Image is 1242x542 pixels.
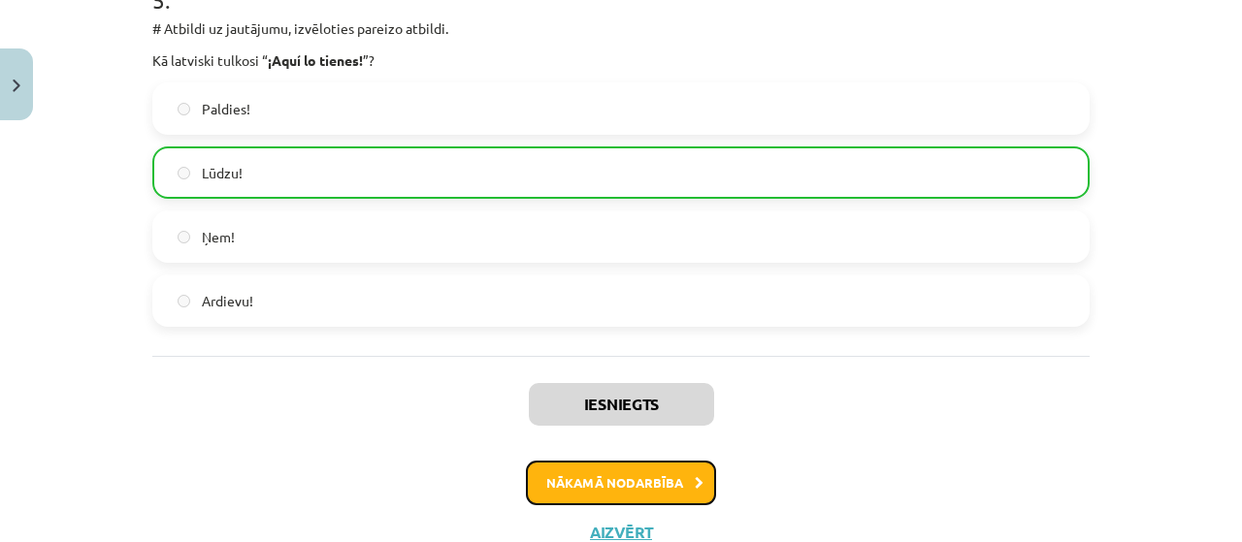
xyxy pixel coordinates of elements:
[13,80,20,92] img: icon-close-lesson-0947bae3869378f0d4975bcd49f059093ad1ed9edebbc8119c70593378902aed.svg
[178,103,190,115] input: Paldies!
[526,461,716,505] button: Nākamā nodarbība
[152,50,1090,71] p: Kā latviski tulkosi “ ”?
[178,295,190,307] input: Ardievu!
[202,163,243,183] span: Lūdzu!
[178,231,190,243] input: Ņem!
[178,167,190,179] input: Lūdzu!
[202,99,250,119] span: Paldies!
[529,383,714,426] button: Iesniegts
[584,523,658,542] button: Aizvērt
[152,18,1090,39] p: # Atbildi uz jautājumu, izvēloties pareizo atbildi.
[202,227,235,247] span: Ņem!
[268,51,363,69] strong: ¡Aquí lo tienes!
[202,291,253,311] span: Ardievu!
